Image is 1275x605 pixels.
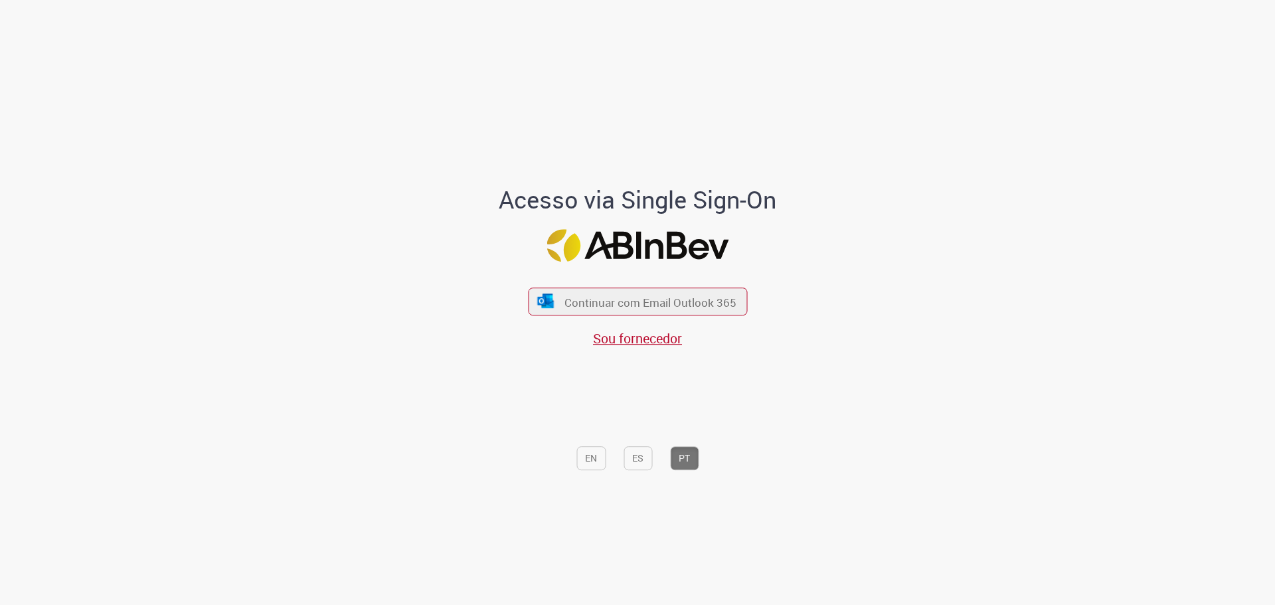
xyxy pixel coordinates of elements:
font: Continuar com Email Outlook 365 [564,294,736,309]
button: ES [624,446,652,470]
font: PT [679,452,690,465]
button: PT [670,446,699,470]
img: Logotipo da ABInBev [547,229,728,262]
font: EN [585,452,597,465]
button: ícone Azure/Microsoft 360 Continuar com Email Outlook 365 [528,288,747,315]
a: Sou fornecedor [593,329,682,347]
font: Acesso via Single Sign-On [499,183,776,215]
button: EN [576,446,606,470]
font: ES [632,452,643,465]
img: ícone Azure/Microsoft 360 [537,294,555,307]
